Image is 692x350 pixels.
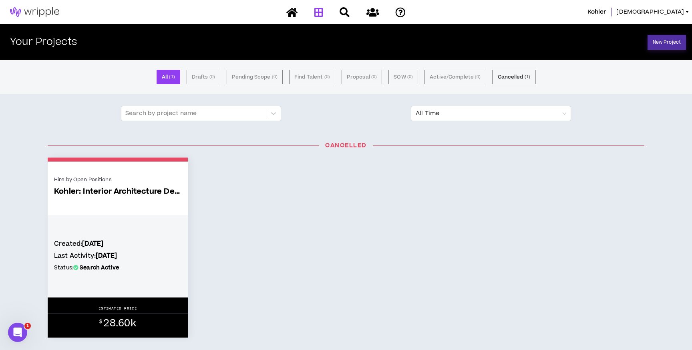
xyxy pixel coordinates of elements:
[82,239,103,248] b: [DATE]
[227,70,283,84] button: Pending Scope (0)
[424,70,486,84] button: Active/Complete (0)
[324,73,330,81] small: ( 0 )
[169,73,175,81] small: ( 1 )
[525,73,530,81] small: ( 1 )
[54,239,181,248] h4: Created:
[96,251,117,260] b: [DATE]
[99,306,137,311] p: ESTIMATED PRICE
[54,176,181,183] div: Hire by Open Positions
[24,323,31,329] span: 1
[80,264,119,272] b: Search Active
[187,70,220,84] button: Drafts (0)
[616,8,684,16] span: [DEMOGRAPHIC_DATA]
[54,187,181,196] span: Kohler: Interior Architecture Designer
[289,70,335,84] button: Find Talent (0)
[99,318,102,325] sup: $
[103,316,136,330] span: 28.60k
[371,73,377,81] small: ( 0 )
[493,70,536,84] button: Cancelled (1)
[8,323,27,342] iframe: Intercom live chat
[407,73,413,81] small: ( 0 )
[416,106,566,121] span: All Time
[54,251,181,260] h4: Last Activity:
[272,73,278,81] small: ( 0 )
[587,8,607,16] span: Kohler
[648,35,686,50] a: New Project
[388,70,418,84] button: SOW (0)
[42,141,650,150] h3: Cancelled
[157,70,180,84] button: All (1)
[54,263,181,272] h5: Status:
[475,73,481,81] small: ( 0 )
[342,70,382,84] button: Proposal (0)
[10,36,77,48] h2: Your Projects
[209,73,215,81] small: ( 0 )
